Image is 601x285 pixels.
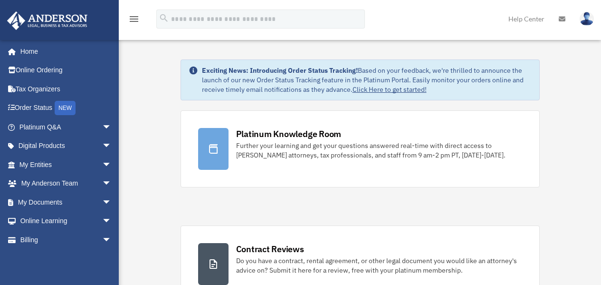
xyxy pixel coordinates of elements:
img: User Pic [580,12,594,26]
a: Events Calendar [7,249,126,268]
div: NEW [55,101,76,115]
span: arrow_drop_down [102,193,121,212]
a: Platinum Knowledge Room Further your learning and get your questions answered real-time with dire... [181,110,540,187]
a: Home [7,42,121,61]
a: menu [128,17,140,25]
span: arrow_drop_down [102,230,121,250]
span: arrow_drop_down [102,118,121,137]
i: menu [128,13,140,25]
a: Digital Productsarrow_drop_down [7,137,126,156]
div: Platinum Knowledge Room [236,128,342,140]
div: Further your learning and get your questions answered real-time with direct access to [PERSON_NAM... [236,141,522,160]
a: Online Ordering [7,61,126,80]
a: Platinum Q&Aarrow_drop_down [7,118,126,137]
div: Contract Reviews [236,243,304,255]
strong: Exciting News: Introducing Order Status Tracking! [202,66,358,75]
div: Based on your feedback, we're thrilled to announce the launch of our new Order Status Tracking fe... [202,66,532,94]
a: Tax Organizers [7,79,126,98]
a: My Entitiesarrow_drop_down [7,155,126,174]
a: Billingarrow_drop_down [7,230,126,249]
span: arrow_drop_down [102,212,121,231]
img: Anderson Advisors Platinum Portal [4,11,90,30]
a: Order StatusNEW [7,98,126,118]
a: My Documentsarrow_drop_down [7,193,126,212]
a: Online Learningarrow_drop_down [7,212,126,231]
i: search [159,13,169,23]
div: Do you have a contract, rental agreement, or other legal document you would like an attorney's ad... [236,256,522,275]
a: Click Here to get started! [353,85,427,94]
a: My Anderson Teamarrow_drop_down [7,174,126,193]
span: arrow_drop_down [102,174,121,194]
span: arrow_drop_down [102,155,121,175]
span: arrow_drop_down [102,137,121,156]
